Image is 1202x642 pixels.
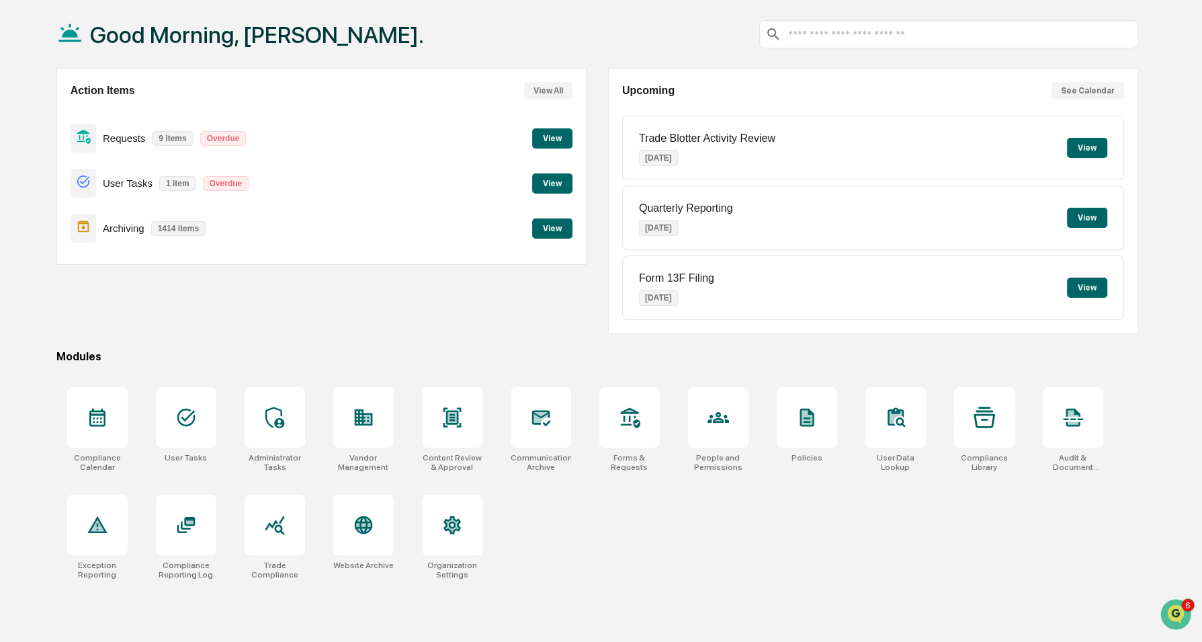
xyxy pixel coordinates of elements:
[639,132,775,145] p: Trade Blotter Activity Review
[112,218,116,229] span: •
[333,561,394,570] div: Website Archive
[532,218,572,239] button: View
[688,453,748,472] div: People and Permissions
[8,269,92,293] a: 🖐️Preclearance
[203,176,249,191] p: Overdue
[90,22,424,48] h1: Good Morning, [PERSON_NAME].
[67,561,128,579] div: Exception Reporting
[27,274,87,288] span: Preclearance
[639,290,678,306] p: [DATE]
[954,453,1015,472] div: Compliance Library
[13,169,35,191] img: Jack Rasmussen
[622,85,675,97] h2: Upcoming
[8,294,90,319] a: 🔎Data Lookup
[103,223,144,234] p: Archiving
[639,202,733,214] p: Quarterly Reporting
[333,453,394,472] div: Vendor Management
[791,453,822,463] div: Policies
[639,272,714,284] p: Form 13F Filing
[532,173,572,194] button: View
[1067,278,1107,298] button: View
[60,102,220,116] div: Start new chat
[865,453,926,472] div: User Data Lookup
[639,220,678,236] p: [DATE]
[27,300,85,313] span: Data Lookup
[13,28,245,49] p: How can we help?
[103,177,153,189] p: User Tasks
[112,182,116,193] span: •
[97,276,108,286] div: 🗄️
[111,274,167,288] span: Attestations
[159,176,196,191] p: 1 item
[42,218,109,229] span: [PERSON_NAME]
[532,128,572,149] button: View
[524,82,572,99] button: View All
[511,453,571,472] div: Communications Archive
[13,206,35,227] img: Jack Rasmussen
[639,150,678,166] p: [DATE]
[134,333,163,343] span: Pylon
[28,102,52,126] img: 8933085812038_c878075ebb4cc5468115_72.jpg
[60,116,190,126] div: We're offline, we'll be back soon
[532,131,572,144] a: View
[1051,82,1124,99] button: See Calendar
[156,561,216,579] div: Compliance Reporting Log
[119,218,146,229] span: [DATE]
[27,219,38,230] img: 1746055101610-c473b297-6a78-478c-a979-82029cc54cd1
[67,453,128,472] div: Compliance Calendar
[27,183,38,194] img: 1746055101610-c473b297-6a78-478c-a979-82029cc54cd1
[13,301,24,312] div: 🔎
[119,182,146,193] span: [DATE]
[422,453,482,472] div: Content Review & Approval
[200,131,247,146] p: Overdue
[71,85,135,97] h2: Action Items
[165,453,207,463] div: User Tasks
[152,131,193,146] p: 9 items
[1067,208,1107,228] button: View
[1043,453,1103,472] div: Audit & Document Logs
[208,146,245,162] button: See all
[42,182,109,193] span: [PERSON_NAME]
[245,453,305,472] div: Administrator Tasks
[1067,138,1107,158] button: View
[228,106,245,122] button: Start new chat
[95,332,163,343] a: Powered byPylon
[151,221,206,236] p: 1414 items
[532,221,572,234] a: View
[422,561,482,579] div: Organization Settings
[56,350,1138,363] div: Modules
[13,102,38,126] img: 1746055101610-c473b297-6a78-478c-a979-82029cc54cd1
[92,269,172,293] a: 🗄️Attestations
[103,132,145,144] p: Requests
[1159,598,1195,634] iframe: Open customer support
[245,561,305,579] div: Trade Compliance
[13,276,24,286] div: 🖐️
[13,149,90,159] div: Past conversations
[599,453,660,472] div: Forms & Requests
[532,176,572,189] a: View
